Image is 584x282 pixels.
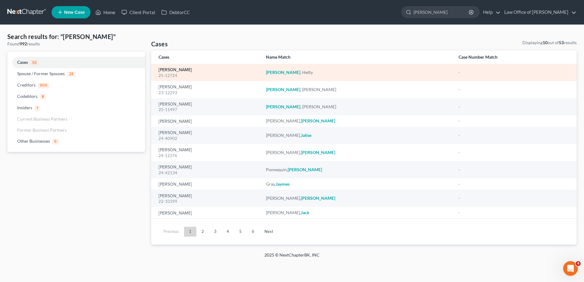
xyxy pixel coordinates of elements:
[17,127,67,133] span: Former Business Partners
[266,104,300,109] em: [PERSON_NAME]
[159,68,192,72] a: [PERSON_NAME]
[17,71,65,76] span: Spouse / Former Spouses
[301,150,335,155] em: [PERSON_NAME]
[266,132,448,138] div: [PERSON_NAME],
[159,148,192,152] a: [PERSON_NAME]
[522,40,577,46] div: Displaying out of results
[459,69,569,75] div: -
[266,87,300,92] em: [PERSON_NAME]
[276,181,290,187] em: Jaymes
[92,7,118,18] a: Home
[413,6,470,18] input: Search by name...
[266,69,448,75] div: , Hetty
[459,118,569,124] div: -
[159,90,256,96] div: 23-12293
[117,252,467,263] div: 2025 © NextChapterBK, INC
[159,136,256,141] div: 24-40902
[7,68,145,79] a: Spouse / Former Spouses24
[159,119,192,124] a: [PERSON_NAME]
[7,102,145,114] a: Insiders1
[261,51,453,64] th: Name Match
[67,71,75,77] span: 24
[266,181,448,187] div: Gray,
[184,227,196,237] a: 1
[40,94,46,100] span: 8
[159,170,256,176] div: 24-42134
[159,102,192,106] a: [PERSON_NAME]
[266,118,448,124] div: [PERSON_NAME],
[159,85,192,89] a: [PERSON_NAME]
[159,73,256,79] div: 25-12724
[459,87,569,93] div: -
[459,210,569,216] div: -
[158,7,193,18] a: DebtorCC
[159,153,256,159] div: 24-12376
[38,83,49,88] span: 900
[7,79,145,91] a: Creditors900
[301,118,335,123] em: [PERSON_NAME]
[7,125,145,136] a: Former Business Partners
[7,114,145,125] a: Current Business Partners
[459,167,569,173] div: -
[222,227,234,237] a: 4
[7,41,145,47] div: Found results
[266,104,448,110] div: , [PERSON_NAME]
[20,41,27,46] strong: 992
[17,60,28,65] span: Cases
[7,136,145,147] a: Other Businesses6
[454,51,577,64] th: Case Number Match
[159,165,192,169] a: [PERSON_NAME]
[159,131,192,135] a: [PERSON_NAME]
[159,182,192,187] a: [PERSON_NAME]
[247,227,259,237] a: 6
[151,40,168,48] h4: Cases
[52,139,59,145] span: 6
[266,149,448,156] div: [PERSON_NAME],
[563,261,578,276] iframe: Intercom live chat
[576,261,581,266] span: 4
[459,149,569,156] div: -
[7,32,145,41] h4: Search results for: "[PERSON_NAME]"
[159,211,192,215] a: [PERSON_NAME]
[209,227,221,237] a: 3
[17,105,32,110] span: Insiders
[559,40,564,45] strong: 53
[30,60,39,66] span: 53
[64,10,85,15] span: New Case
[118,7,158,18] a: Client Portal
[151,51,261,64] th: Cases
[301,195,335,201] em: [PERSON_NAME]
[159,107,256,113] div: 25-11497
[159,194,192,198] a: [PERSON_NAME]
[17,82,36,87] span: Creditors
[480,7,501,18] a: Help
[266,195,448,201] div: [PERSON_NAME],
[266,210,448,216] div: [PERSON_NAME],
[459,181,569,187] div: -
[17,94,37,99] span: Codebtors
[301,210,309,215] em: Jack
[266,87,448,93] div: , [PERSON_NAME]
[301,133,311,138] em: Jalise
[17,116,67,122] span: Current Business Partners
[459,132,569,138] div: -
[17,138,50,144] span: Other Businesses
[259,227,278,237] a: Next
[459,104,569,110] div: -
[266,167,448,173] div: Ponnequin,
[7,57,145,68] a: Cases53
[159,199,256,204] div: 22-10399
[266,70,300,75] em: [PERSON_NAME]
[288,167,322,172] em: [PERSON_NAME]
[197,227,209,237] a: 2
[35,106,40,111] span: 1
[543,40,547,45] strong: 10
[7,91,145,102] a: Codebtors8
[459,195,569,201] div: -
[501,7,576,18] a: Law Office of [PERSON_NAME]
[234,227,247,237] a: 5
